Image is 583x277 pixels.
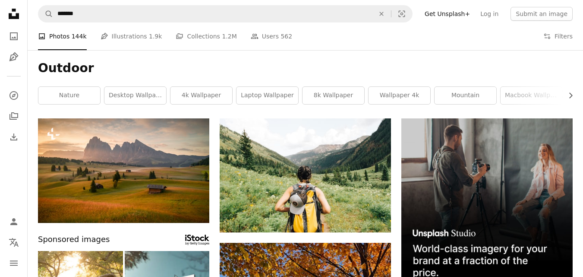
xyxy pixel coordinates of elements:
img: person carrying yellow and black backpack walking between green plants [220,118,391,232]
form: Find visuals sitewide [38,5,413,22]
button: Language [5,234,22,251]
a: Collections [5,108,22,125]
a: Illustrations [5,48,22,66]
a: Log in [475,7,504,21]
a: Users 562 [251,22,292,50]
a: desktop wallpaper [104,87,166,104]
a: wallpaper 4k [369,87,430,104]
a: Collections 1.2M [176,22,236,50]
button: Submit an image [511,7,573,21]
a: Explore [5,87,22,104]
span: 1.2M [222,32,236,41]
a: 8k wallpaper [303,87,364,104]
a: person carrying yellow and black backpack walking between green plants [220,171,391,179]
button: Clear [372,6,391,22]
span: 1.9k [149,32,162,41]
a: laptop wallpaper [236,87,298,104]
a: 4k wallpaper [170,87,232,104]
button: Visual search [391,6,412,22]
a: mountain [435,87,496,104]
a: a field with a bench and trees in it with mountains in the background [38,167,209,175]
button: Search Unsplash [38,6,53,22]
button: Filters [543,22,573,50]
a: nature [38,87,100,104]
a: Download History [5,128,22,146]
a: Log in / Sign up [5,213,22,230]
a: macbook wallpaper [501,87,562,104]
a: Get Unsplash+ [419,7,475,21]
h1: Outdoor [38,60,573,76]
span: Sponsored images [38,233,110,246]
img: a field with a bench and trees in it with mountains in the background [38,118,209,223]
a: Illustrations 1.9k [101,22,162,50]
button: Menu [5,255,22,272]
button: scroll list to the right [563,87,573,104]
a: Photos [5,28,22,45]
span: 562 [280,32,292,41]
